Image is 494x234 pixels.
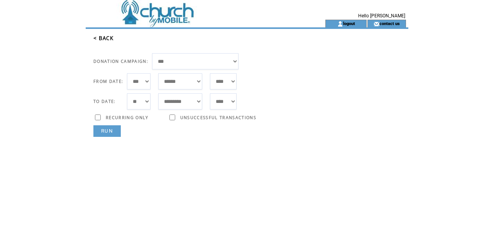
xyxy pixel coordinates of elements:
span: TO DATE: [93,99,116,104]
span: UNSUCCESSFUL TRANSACTIONS [180,115,256,120]
span: Hello [PERSON_NAME] [358,13,405,19]
img: contact_us_icon.gif [374,21,379,27]
a: contact us [379,21,400,26]
span: DONATION CAMPAIGN: [93,59,148,64]
span: FROM DATE: [93,79,123,84]
img: account_icon.gif [337,21,343,27]
a: logout [343,21,355,26]
a: < BACK [93,35,113,42]
span: RECURRING ONLY [106,115,149,120]
a: RUN [93,125,121,137]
